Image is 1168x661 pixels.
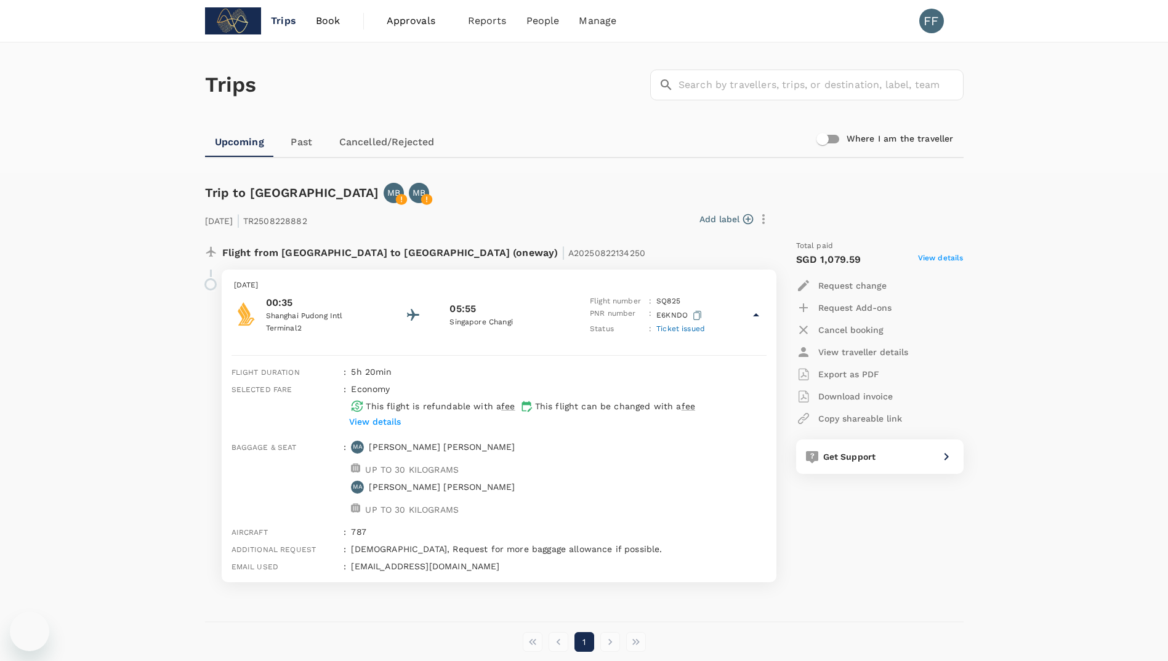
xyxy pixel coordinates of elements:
[339,538,346,555] div: :
[796,274,887,297] button: Request change
[796,341,908,363] button: View traveller details
[590,308,644,323] p: PNR number
[351,560,766,572] p: [EMAIL_ADDRESS][DOMAIN_NAME]
[232,563,279,571] span: Email used
[568,248,645,258] span: A20250822134250
[656,324,705,333] span: Ticket issued
[329,127,445,157] a: Cancelled/Rejected
[222,240,646,262] p: Flight from [GEOGRAPHIC_DATA] to [GEOGRAPHIC_DATA] (oneway)
[232,385,292,394] span: Selected fare
[353,483,363,491] p: MA
[351,503,360,513] img: baggage-icon
[796,252,861,267] p: SGD 1,079.59
[501,401,515,411] span: fee
[847,132,954,146] h6: Where I am the traveller
[232,528,268,537] span: Aircraft
[562,244,565,261] span: |
[266,310,377,322] p: Shanghai Pudong Intl
[205,7,262,34] img: Subdimension Pte Ltd
[413,186,425,199] p: MB
[205,42,257,127] h1: Trips
[818,302,892,314] p: Request Add-ons
[590,295,644,308] p: Flight number
[449,316,560,329] p: Singapore Changi
[234,279,764,292] p: [DATE]
[232,443,297,452] span: Baggage & seat
[823,452,876,462] span: Get Support
[796,319,884,341] button: Cancel booking
[679,70,964,100] input: Search by travellers, trips, or destination, label, team
[339,555,346,572] div: :
[234,302,259,326] img: Singapore Airlines
[526,14,560,28] span: People
[266,295,377,310] p: 00:35
[387,186,400,199] p: MB
[205,127,274,157] a: Upcoming
[205,208,307,230] p: [DATE] TR2508228882
[699,213,753,225] button: Add label
[818,368,879,380] p: Export as PDF
[365,463,459,476] p: UP TO 30 KILOGRAMS
[796,297,892,319] button: Request Add-ons
[818,390,893,403] p: Download invoice
[339,521,346,538] div: :
[449,302,476,316] p: 05:55
[366,400,515,412] p: This flight is refundable with a
[818,324,884,336] p: Cancel booking
[796,363,879,385] button: Export as PDF
[339,436,346,521] div: :
[535,400,695,412] p: This flight can be changed with a
[649,323,651,335] p: :
[656,308,704,323] p: E6KNDO
[649,295,651,308] p: :
[365,503,459,516] p: UP TO 30 KILOGRAMS
[468,14,507,28] span: Reports
[574,632,594,652] button: page 1
[919,9,944,33] div: FF
[10,612,49,651] iframe: Button to launch messaging window
[818,279,887,292] p: Request change
[349,415,401,428] p: View details
[346,521,766,538] div: 787
[387,14,448,28] span: Approvals
[232,368,300,377] span: Flight duration
[796,385,893,407] button: Download invoice
[353,443,363,451] p: MA
[918,252,964,267] span: View details
[232,545,316,554] span: Additional request
[796,240,834,252] span: Total paid
[346,538,766,555] div: [DEMOGRAPHIC_DATA], Request for more baggage allowance if possible.
[266,322,377,335] p: Terminal 2
[205,183,379,202] h6: Trip to [GEOGRAPHIC_DATA]
[271,14,296,28] span: Trips
[351,383,390,395] p: economy
[339,378,346,436] div: :
[590,323,644,335] p: Status
[682,401,695,411] span: fee
[236,212,240,229] span: |
[369,481,515,493] p: [PERSON_NAME] [PERSON_NAME]
[339,361,346,378] div: :
[818,346,908,358] p: View traveller details
[369,441,515,453] p: [PERSON_NAME] [PERSON_NAME]
[274,127,329,157] a: Past
[656,295,680,308] p: SQ 825
[351,463,360,473] img: baggage-icon
[579,14,616,28] span: Manage
[351,366,766,378] p: 5h 20min
[316,14,340,28] span: Book
[818,412,902,425] p: Copy shareable link
[649,308,651,323] p: :
[796,407,902,430] button: Copy shareable link
[346,412,404,431] button: View details
[520,632,649,652] nav: pagination navigation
